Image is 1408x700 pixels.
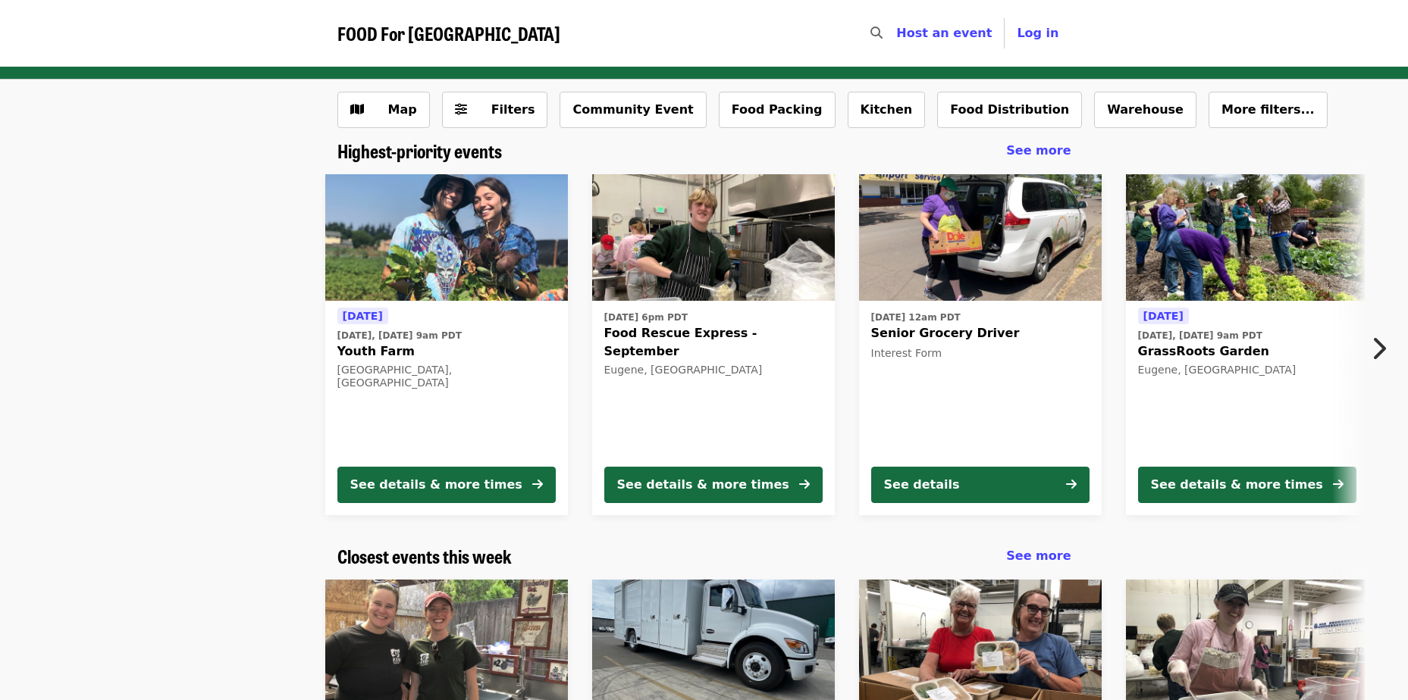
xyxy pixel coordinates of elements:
[1006,142,1071,160] a: See more
[884,476,960,494] div: See details
[1138,342,1356,361] span: GrassRoots Garden
[937,92,1082,128] button: Food Distribution
[337,23,560,45] a: FOOD For [GEOGRAPHIC_DATA]
[871,467,1090,503] button: See details
[1006,548,1071,563] span: See more
[343,310,383,322] span: [DATE]
[604,324,823,361] span: Food Rescue Express - September
[1006,547,1071,565] a: See more
[604,311,688,324] time: [DATE] 6pm PDT
[1138,467,1356,503] button: See details & more times
[350,102,364,117] i: map icon
[848,92,926,128] button: Kitchen
[337,329,462,342] time: [DATE], [DATE] 9am PDT
[871,347,942,359] span: Interest Form
[871,311,961,324] time: [DATE] 12am PDT
[337,342,556,361] span: Youth Farm
[871,324,1090,342] span: Senior Grocery Driver
[455,102,467,117] i: sliders-h icon
[617,476,789,494] div: See details & more times
[337,92,430,128] button: Show map view
[896,26,992,40] a: Host an event
[859,174,1102,302] img: Senior Grocery Driver organized by FOOD For Lane County
[1094,92,1196,128] button: Warehouse
[337,545,512,567] a: Closest events this week
[1209,92,1328,128] button: More filters...
[1221,102,1315,117] span: More filters...
[1066,477,1077,492] i: arrow-right icon
[325,140,1083,162] div: Highest-priority events
[1126,174,1369,515] a: See details for "GrassRoots Garden"
[799,477,810,492] i: arrow-right icon
[1358,327,1408,370] button: Next item
[350,476,522,494] div: See details & more times
[337,140,502,162] a: Highest-priority events
[604,467,823,503] button: See details & more times
[532,477,543,492] i: arrow-right icon
[892,15,904,52] input: Search
[592,174,835,302] img: Food Rescue Express - September organized by FOOD For Lane County
[719,92,836,128] button: Food Packing
[388,102,417,117] span: Map
[337,137,502,164] span: Highest-priority events
[325,174,568,515] a: See details for "Youth Farm"
[325,545,1083,567] div: Closest events this week
[325,174,568,302] img: Youth Farm organized by FOOD For Lane County
[1005,18,1071,48] button: Log in
[442,92,548,128] button: Filters (0 selected)
[337,364,556,389] div: [GEOGRAPHIC_DATA], [GEOGRAPHIC_DATA]
[1371,334,1386,363] i: chevron-right icon
[592,174,835,515] a: See details for "Food Rescue Express - September"
[604,364,823,377] div: Eugene, [GEOGRAPHIC_DATA]
[337,542,512,569] span: Closest events this week
[1138,364,1356,377] div: Eugene, [GEOGRAPHIC_DATA]
[1017,26,1058,40] span: Log in
[1138,329,1262,342] time: [DATE], [DATE] 9am PDT
[491,102,535,117] span: Filters
[870,26,883,40] i: search icon
[859,174,1102,515] a: See details for "Senior Grocery Driver"
[560,92,706,128] button: Community Event
[1151,476,1323,494] div: See details & more times
[1143,310,1184,322] span: [DATE]
[337,20,560,46] span: FOOD For [GEOGRAPHIC_DATA]
[337,467,556,503] button: See details & more times
[1126,174,1369,302] img: GrassRoots Garden organized by FOOD For Lane County
[1006,143,1071,158] span: See more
